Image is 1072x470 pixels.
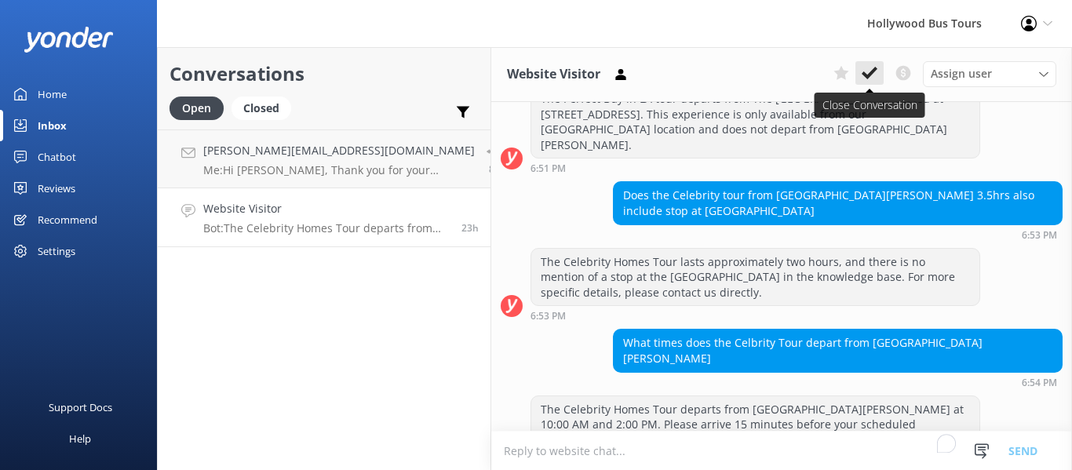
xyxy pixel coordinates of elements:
div: The Celebrity Homes Tour departs from [GEOGRAPHIC_DATA][PERSON_NAME] at 10:00 AM and 2:00 PM. Ple... [531,396,979,454]
div: Recommend [38,204,97,235]
textarea: To enrich screen reader interactions, please activate Accessibility in Grammarly extension settings [491,432,1072,470]
img: yonder-white-logo.png [24,27,114,53]
span: Oct 08 2025 09:33am (UTC -07:00) America/Tijuana [489,162,501,176]
div: Home [38,78,67,110]
p: Me: Hi [PERSON_NAME], Thank you for your message! I’d be happy to share more information about ou... [203,163,475,177]
div: Open [170,97,224,120]
h4: [PERSON_NAME][EMAIL_ADDRESS][DOMAIN_NAME] [203,142,475,159]
div: Closed [232,97,291,120]
strong: 6:53 PM [1022,231,1057,240]
div: Oct 07 2025 06:53pm (UTC -07:00) America/Tijuana [613,229,1063,240]
div: Settings [38,235,75,267]
div: The Celebrity Homes Tour lasts approximately two hours, and there is no mention of a stop at the ... [531,249,979,306]
h4: Website Visitor [203,200,450,217]
strong: 6:53 PM [531,312,566,321]
div: Does the Celebrity tour from [GEOGRAPHIC_DATA][PERSON_NAME] 3.5hrs also include stop at [GEOGRAPH... [614,182,1062,224]
div: Reviews [38,173,75,204]
h3: Website Visitor [507,64,600,85]
div: Oct 07 2025 06:54pm (UTC -07:00) America/Tijuana [613,377,1063,388]
a: Open [170,99,232,116]
a: [PERSON_NAME][EMAIL_ADDRESS][DOMAIN_NAME]Me:Hi [PERSON_NAME], Thank you for your message! I’d be ... [158,129,490,188]
a: Website VisitorBot:The Celebrity Homes Tour departs from [GEOGRAPHIC_DATA][PERSON_NAME] at 10:00 ... [158,188,490,247]
a: Closed [232,99,299,116]
div: What times does the Celbrity Tour depart from [GEOGRAPHIC_DATA][PERSON_NAME] [614,330,1062,371]
div: Oct 07 2025 06:53pm (UTC -07:00) America/Tijuana [531,310,980,321]
span: Assign user [931,65,992,82]
div: Chatbot [38,141,76,173]
strong: 6:54 PM [1022,378,1057,388]
h2: Conversations [170,59,479,89]
strong: 6:51 PM [531,164,566,173]
div: Inbox [38,110,67,141]
div: Help [69,423,91,454]
p: Bot: The Celebrity Homes Tour departs from [GEOGRAPHIC_DATA][PERSON_NAME] at 10:00 AM and 2:00 PM... [203,221,450,235]
div: Oct 07 2025 06:51pm (UTC -07:00) America/Tijuana [531,162,980,173]
div: The Perfect Day in LA tour departs from The [GEOGRAPHIC_DATA], located at [STREET_ADDRESS]. This ... [531,86,979,158]
div: Support Docs [49,392,112,423]
div: Assign User [923,61,1056,86]
span: Oct 07 2025 06:54pm (UTC -07:00) America/Tijuana [461,221,479,235]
